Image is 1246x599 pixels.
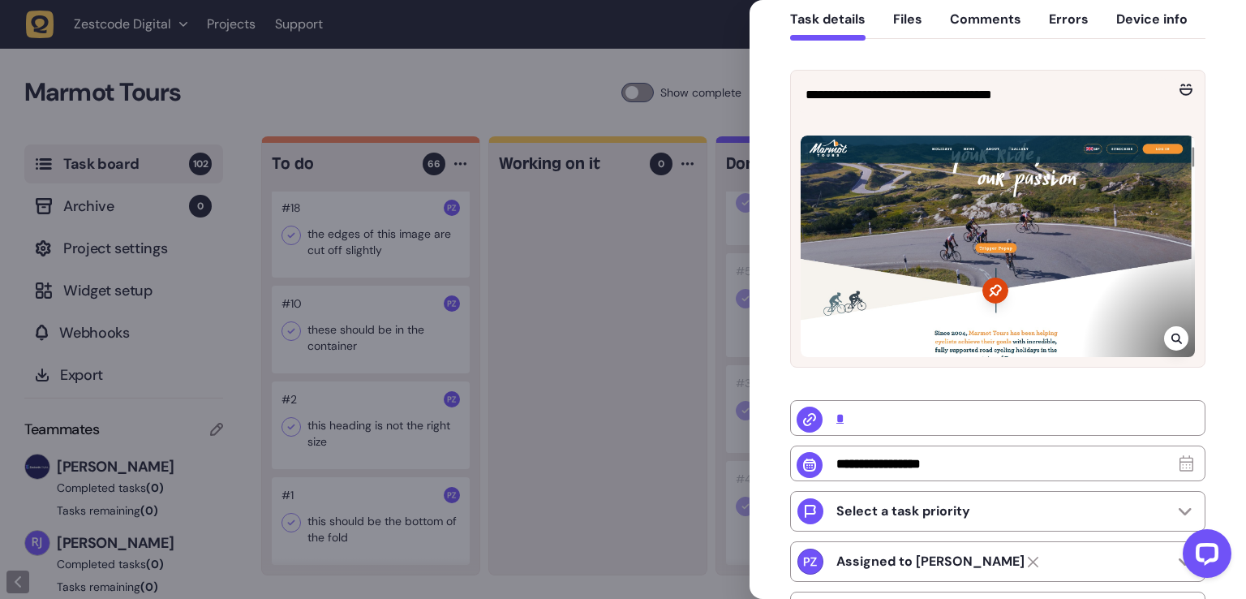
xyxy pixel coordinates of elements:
p: Select a task priority [836,503,970,519]
button: Device info [1116,11,1188,41]
button: Files [893,11,922,41]
iframe: LiveChat chat widget [1170,523,1238,591]
button: Task details [790,11,866,41]
button: Comments [950,11,1021,41]
button: Errors [1049,11,1089,41]
strong: Paris Zisis [836,554,1025,570]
